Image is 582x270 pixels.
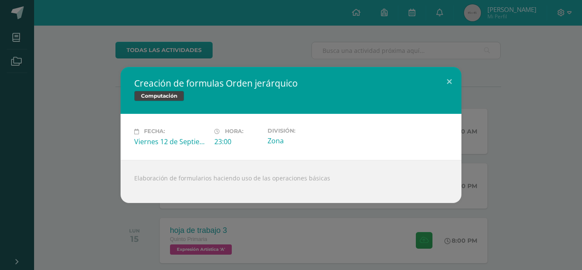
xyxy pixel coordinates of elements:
span: Computación [134,91,184,101]
h2: Creación de formulas Orden jerárquico [134,77,448,89]
label: División: [268,128,341,134]
span: Fecha: [144,128,165,135]
div: Viernes 12 de Septiembre [134,137,207,146]
div: 23:00 [214,137,261,146]
button: Close (Esc) [437,67,461,96]
div: Elaboración de formularios haciendo uso de las operaciones básicas [121,160,461,203]
div: Zona [268,136,341,145]
span: Hora: [225,128,243,135]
